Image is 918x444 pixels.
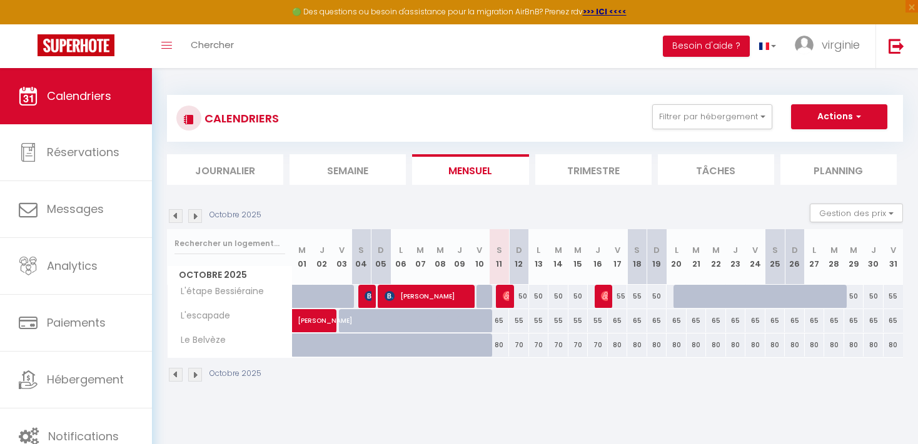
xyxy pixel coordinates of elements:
[844,333,864,357] div: 80
[844,229,864,285] th: 29
[615,244,620,256] abbr: V
[706,333,726,357] div: 80
[884,229,904,285] th: 31
[47,144,119,160] span: Réservations
[555,244,562,256] abbr: M
[675,244,678,256] abbr: L
[647,285,667,308] div: 50
[537,244,540,256] abbr: L
[745,309,765,332] div: 65
[864,285,884,308] div: 50
[850,244,857,256] abbr: M
[687,229,707,285] th: 21
[647,309,667,332] div: 65
[726,309,746,332] div: 65
[583,6,627,17] strong: >>> ICI <<<<
[351,229,371,285] th: 04
[503,284,510,308] span: [PERSON_NAME]
[634,244,640,256] abbr: S
[795,36,814,54] img: ...
[416,244,424,256] abbr: M
[726,229,746,285] th: 23
[653,244,660,256] abbr: D
[864,333,884,357] div: 80
[298,302,355,326] span: [PERSON_NAME]
[608,333,628,357] div: 80
[667,333,687,357] div: 80
[457,244,462,256] abbr: J
[320,244,325,256] abbr: J
[548,309,568,332] div: 55
[889,38,904,54] img: logout
[663,36,750,57] button: Besoin d'aide ?
[548,285,568,308] div: 50
[864,309,884,332] div: 65
[588,229,608,285] th: 16
[365,284,371,308] span: [PERSON_NAME]
[548,333,568,357] div: 70
[568,333,588,357] div: 70
[516,244,522,256] abbr: D
[371,229,391,285] th: 05
[745,229,765,285] th: 24
[822,37,860,52] span: virginie
[792,244,798,256] abbr: D
[535,154,652,185] li: Trimestre
[391,229,411,285] th: 06
[667,229,687,285] th: 20
[312,229,332,285] th: 02
[169,333,229,347] span: Le Belvèze
[871,244,876,256] abbr: J
[568,229,588,285] th: 15
[785,24,875,68] a: ... virginie
[733,244,738,256] abbr: J
[174,232,285,255] input: Rechercher un logement...
[490,333,510,357] div: 80
[726,333,746,357] div: 80
[47,372,124,387] span: Hébergement
[844,285,864,308] div: 50
[824,309,844,332] div: 65
[430,229,450,285] th: 08
[810,204,903,222] button: Gestion des prix
[627,285,647,308] div: 55
[38,34,114,56] img: Super Booking
[627,309,647,332] div: 65
[378,244,384,256] abbr: D
[574,244,582,256] abbr: M
[191,38,234,51] span: Chercher
[785,333,805,357] div: 80
[687,333,707,357] div: 80
[785,229,805,285] th: 26
[884,309,904,332] div: 65
[785,309,805,332] div: 65
[385,284,472,308] span: [PERSON_NAME]
[477,244,482,256] abbr: V
[824,333,844,357] div: 80
[667,309,687,332] div: 65
[47,315,106,330] span: Paiements
[712,244,720,256] abbr: M
[864,229,884,285] th: 30
[765,229,785,285] th: 25
[358,244,364,256] abbr: S
[339,244,345,256] abbr: V
[588,309,608,332] div: 55
[509,285,529,308] div: 50
[805,333,825,357] div: 80
[548,229,568,285] th: 14
[647,333,667,357] div: 80
[529,285,549,308] div: 50
[509,309,529,332] div: 55
[509,333,529,357] div: 70
[411,229,431,285] th: 07
[529,333,549,357] div: 70
[293,309,313,333] a: [PERSON_NAME]
[169,309,233,323] span: L'escapade
[706,309,726,332] div: 65
[791,104,887,129] button: Actions
[805,309,825,332] div: 65
[209,368,261,380] p: Octobre 2025
[608,285,628,308] div: 55
[293,229,313,285] th: 01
